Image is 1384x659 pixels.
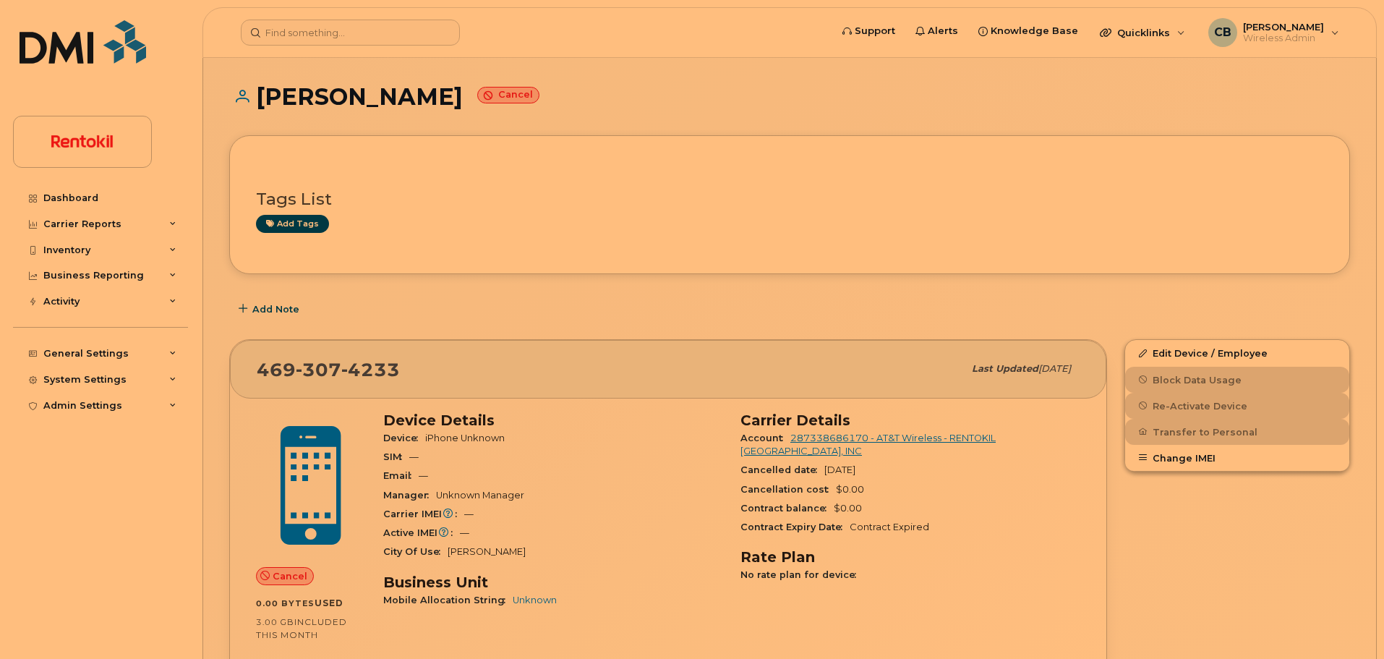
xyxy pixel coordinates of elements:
[477,87,539,103] small: Cancel
[740,569,863,580] span: No rate plan for device
[383,433,425,443] span: Device
[252,302,299,316] span: Add Note
[460,527,469,538] span: —
[383,412,723,429] h3: Device Details
[257,359,400,380] span: 469
[1153,400,1247,411] span: Re-Activate Device
[824,464,855,475] span: [DATE]
[256,598,315,608] span: 0.00 Bytes
[850,522,929,532] span: Contract Expired
[383,574,723,591] h3: Business Unit
[740,484,836,495] span: Cancellation cost
[1038,363,1071,374] span: [DATE]
[425,433,505,443] span: iPhone Unknown
[341,359,400,380] span: 4233
[740,412,1080,429] h3: Carrier Details
[256,616,347,640] span: included this month
[740,548,1080,566] h3: Rate Plan
[1125,393,1349,419] button: Re-Activate Device
[419,470,428,481] span: —
[256,617,294,627] span: 3.00 GB
[383,527,460,538] span: Active IMEI
[972,363,1038,374] span: Last updated
[229,296,312,322] button: Add Note
[315,598,343,608] span: used
[464,509,474,519] span: —
[273,569,307,583] span: Cancel
[383,470,419,481] span: Email
[740,503,834,514] span: Contract balance
[513,595,557,605] a: Unknown
[740,433,996,456] a: 287338686170 - AT&T Wireless - RENTOKIL [GEOGRAPHIC_DATA], INC
[836,484,864,495] span: $0.00
[383,509,464,519] span: Carrier IMEI
[1321,596,1373,648] iframe: Messenger Launcher
[296,359,341,380] span: 307
[740,433,790,443] span: Account
[256,190,1323,208] h3: Tags List
[383,451,409,462] span: SIM
[1125,340,1349,366] a: Edit Device / Employee
[409,451,419,462] span: —
[1125,419,1349,445] button: Transfer to Personal
[229,84,1350,109] h1: [PERSON_NAME]
[834,503,862,514] span: $0.00
[740,522,850,532] span: Contract Expiry Date
[256,215,329,233] a: Add tags
[436,490,524,501] span: Unknown Manager
[383,490,436,501] span: Manager
[740,464,824,475] span: Cancelled date
[448,546,526,557] span: [PERSON_NAME]
[1125,445,1349,471] button: Change IMEI
[1125,367,1349,393] button: Block Data Usage
[383,546,448,557] span: City Of Use
[383,595,513,605] span: Mobile Allocation String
